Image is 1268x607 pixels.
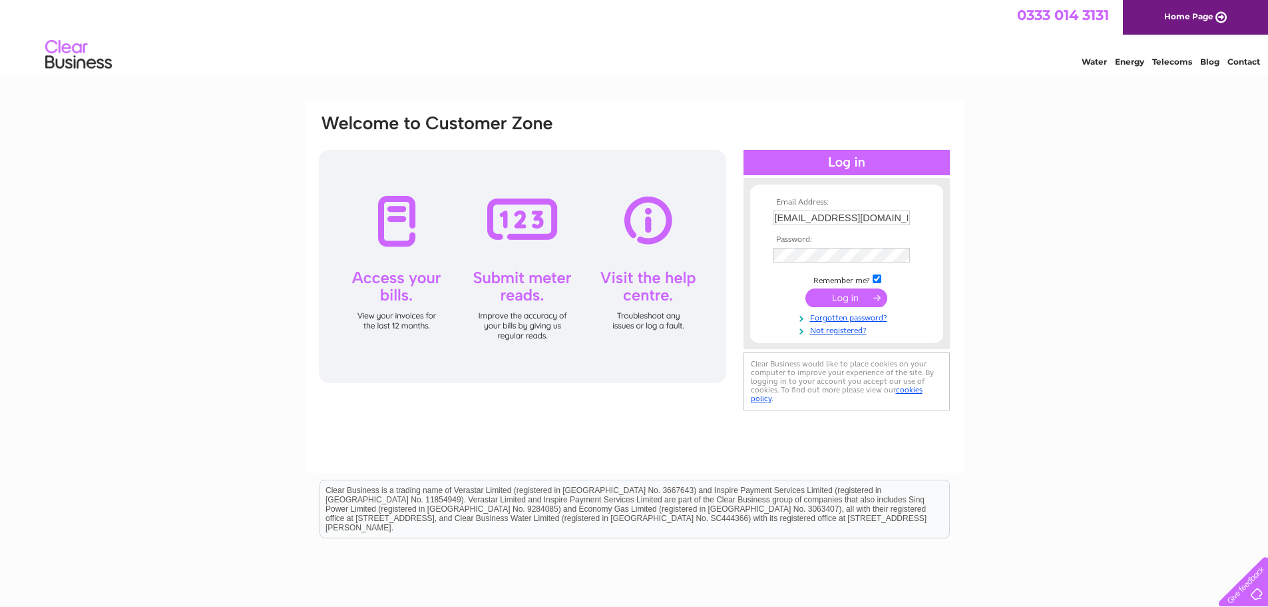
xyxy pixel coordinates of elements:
[769,198,924,207] th: Email Address:
[769,273,924,286] td: Remember me?
[1227,57,1260,67] a: Contact
[773,323,924,336] a: Not registered?
[1200,57,1219,67] a: Blog
[45,35,112,75] img: logo.png
[751,385,923,403] a: cookies policy
[1017,7,1109,23] a: 0333 014 3131
[1082,57,1107,67] a: Water
[773,310,924,323] a: Forgotten password?
[1115,57,1144,67] a: Energy
[743,352,950,410] div: Clear Business would like to place cookies on your computer to improve your experience of the sit...
[320,7,949,65] div: Clear Business is a trading name of Verastar Limited (registered in [GEOGRAPHIC_DATA] No. 3667643...
[805,289,887,307] input: Submit
[1152,57,1192,67] a: Telecoms
[769,235,924,245] th: Password:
